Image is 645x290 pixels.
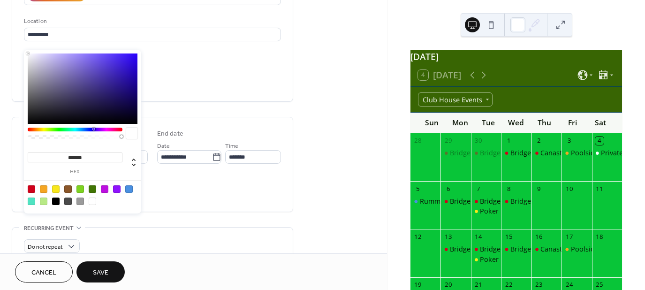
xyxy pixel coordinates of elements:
div: Bridge [480,148,501,158]
div: Bridge [471,244,501,254]
div: 15 [504,233,513,241]
div: 11 [595,184,604,193]
span: Do not repeat [28,242,63,252]
div: #000000 [52,198,60,205]
div: Poolside Fun [562,244,592,254]
span: Recurring event [24,223,74,233]
div: Canasta [531,148,562,158]
div: End date [157,129,183,139]
div: Bridge [450,197,470,206]
div: Mon [446,113,474,133]
div: #F5A623 [40,185,47,193]
div: Bridge [501,197,531,206]
div: Poker [480,206,499,216]
div: Rummikub [420,197,455,206]
div: #50E3C2 [28,198,35,205]
div: #417505 [89,185,96,193]
span: Save [93,268,108,278]
div: Canasta [531,244,562,254]
div: Rummikub [410,197,440,206]
div: Sat [586,113,615,133]
div: 2 [535,137,543,145]
div: 6 [444,184,453,193]
div: Fri [558,113,586,133]
div: Bridge [440,244,470,254]
button: Cancel [15,261,73,282]
span: Date [157,141,170,151]
div: Bridge [510,148,531,158]
div: Poker [480,255,499,264]
div: 23 [535,281,543,289]
div: Private Party [601,148,641,158]
div: 20 [444,281,453,289]
div: 29 [444,137,453,145]
div: Bridge [440,197,470,206]
div: Poolside Fun [571,244,612,254]
div: 4 [595,137,604,145]
div: 14 [474,233,483,241]
div: Bridge [501,244,531,254]
div: Canasta [540,244,566,254]
span: Time [225,141,238,151]
div: Wed [502,113,531,133]
label: hex [28,169,122,175]
div: 12 [414,233,422,241]
div: 7 [474,184,483,193]
div: 13 [444,233,453,241]
div: Tue [474,113,502,133]
div: 24 [565,281,573,289]
div: 30 [474,137,483,145]
div: Thu [530,113,558,133]
div: 28 [414,137,422,145]
div: Bridge [450,244,470,254]
div: Bridge [501,148,531,158]
div: Bridge [480,197,501,206]
div: #F8E71C [52,185,60,193]
div: Poker [471,255,501,264]
div: #7ED321 [76,185,84,193]
div: 25 [595,281,604,289]
div: #D0021B [28,185,35,193]
div: Bridge [471,148,501,158]
div: Bridge [440,148,470,158]
div: #B8E986 [40,198,47,205]
div: 19 [414,281,422,289]
div: 18 [595,233,604,241]
div: #4A4A4A [64,198,72,205]
div: #9013FE [113,185,121,193]
div: 1 [504,137,513,145]
div: 21 [474,281,483,289]
div: 10 [565,184,573,193]
div: Poker [471,206,501,216]
div: Bridge [510,244,531,254]
div: Private Party [592,148,622,158]
div: #4A90E2 [125,185,133,193]
div: Bridge [471,197,501,206]
div: #FFFFFF [89,198,96,205]
div: Bridge [480,244,501,254]
div: Poolside Fun [571,148,612,158]
button: Save [76,261,125,282]
div: 16 [535,233,543,241]
div: 17 [565,233,573,241]
div: #8B572A [64,185,72,193]
div: 8 [504,184,513,193]
div: Location [24,16,279,26]
div: 22 [504,281,513,289]
div: 9 [535,184,543,193]
div: 3 [565,137,573,145]
span: Cancel [31,268,56,278]
div: Sun [418,113,446,133]
div: Poolside Fun [562,148,592,158]
div: #9B9B9B [76,198,84,205]
div: Bridge [510,197,531,206]
div: #BD10E0 [101,185,108,193]
div: [DATE] [410,50,622,64]
div: Bridge [450,148,470,158]
div: Canasta [540,148,566,158]
div: 5 [414,184,422,193]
